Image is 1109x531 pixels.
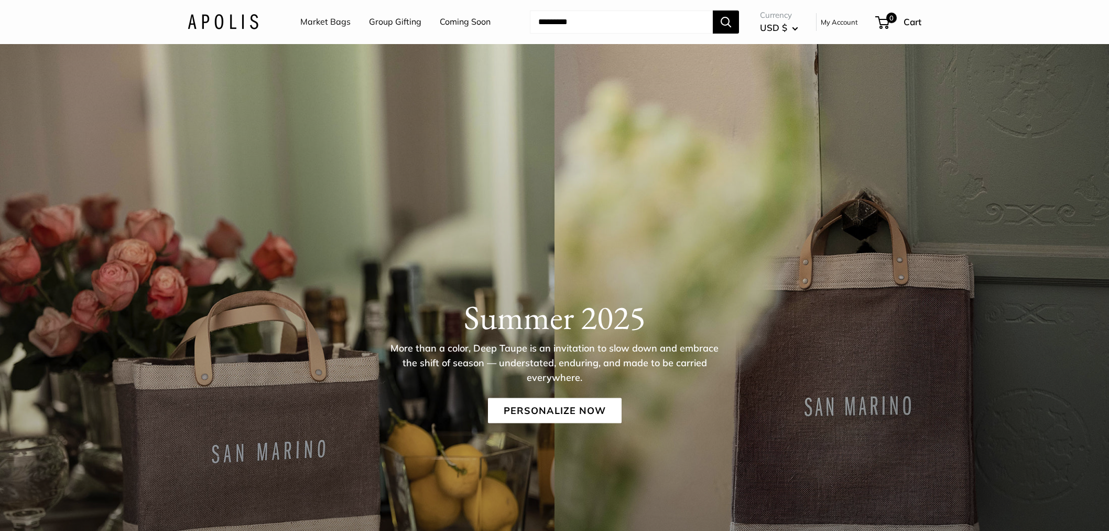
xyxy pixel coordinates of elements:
button: USD $ [760,19,798,36]
a: My Account [821,16,858,28]
span: USD $ [760,22,787,33]
span: Currency [760,8,798,23]
span: Cart [904,16,921,27]
button: Search [713,10,739,34]
a: Market Bags [300,14,351,30]
input: Search... [530,10,713,34]
img: Apolis [188,14,258,29]
h1: Summer 2025 [188,297,921,337]
span: 0 [886,13,897,23]
p: More than a color, Deep Taupe is an invitation to slow down and embrace the shift of season — und... [384,341,725,385]
a: Group Gifting [369,14,421,30]
a: Coming Soon [440,14,491,30]
a: Personalize Now [488,398,622,423]
a: 0 Cart [876,14,921,30]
